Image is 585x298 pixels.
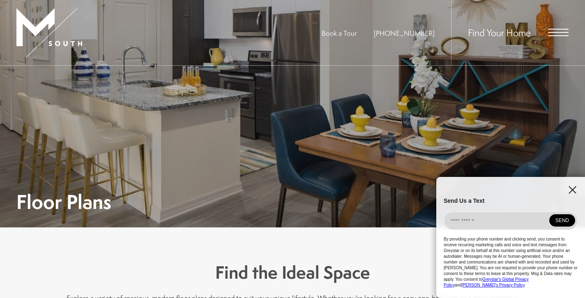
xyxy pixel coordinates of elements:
[374,28,435,38] a: Call Us at 813-570-8014
[374,28,435,38] span: [PHONE_NUMBER]
[67,260,518,285] h3: Find the Ideal Space
[16,193,111,211] h1: Floor Plans
[322,28,357,38] a: Book a Tour
[16,8,82,57] img: MSouth
[548,29,569,36] button: Open Menu
[468,26,531,39] a: Find Your Home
